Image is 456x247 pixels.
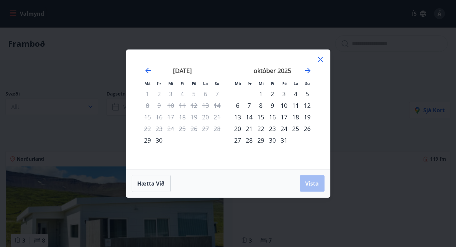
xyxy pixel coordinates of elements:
[279,111,290,123] div: 17
[302,123,313,134] div: 26
[244,111,255,123] td: Choose þriðjudagur, 14. október 2025 as your check-in date. It’s available.
[282,81,287,86] small: Fö
[279,134,290,146] div: 31
[232,123,244,134] td: Choose mánudagur, 20. október 2025 as your check-in date. It’s available.
[271,81,275,86] small: Fi
[255,111,267,123] td: Choose miðvikudagur, 15. október 2025 as your check-in date. It’s available.
[177,100,188,111] td: Not available. fimmtudagur, 11. september 2025
[212,100,223,111] td: Not available. sunnudagur, 14. september 2025
[279,123,290,134] td: Choose föstudagur, 24. október 2025 as your check-in date. It’s available.
[244,134,255,146] div: 28
[279,134,290,146] td: Choose föstudagur, 31. október 2025 as your check-in date. It’s available.
[244,100,255,111] div: 7
[132,175,171,192] button: Hætta við
[279,100,290,111] div: 10
[254,67,291,75] strong: október 2025
[145,81,151,86] small: Má
[290,100,302,111] td: Choose laugardagur, 11. október 2025 as your check-in date. It’s available.
[181,81,184,86] small: Fi
[200,100,212,111] td: Not available. laugardagur, 13. september 2025
[302,100,313,111] div: 12
[157,81,161,86] small: Þr
[255,123,267,134] td: Choose miðvikudagur, 22. október 2025 as your check-in date. It’s available.
[255,88,267,100] div: 1
[165,111,177,123] td: Not available. miðvikudagur, 17. september 2025
[165,123,177,134] td: Not available. miðvikudagur, 24. september 2025
[255,134,267,146] div: 29
[200,88,212,100] td: Not available. laugardagur, 6. september 2025
[165,88,177,100] td: Not available. miðvikudagur, 3. september 2025
[244,123,255,134] td: Choose þriðjudagur, 21. október 2025 as your check-in date. It’s available.
[255,134,267,146] td: Choose miðvikudagur, 29. október 2025 as your check-in date. It’s available.
[248,81,252,86] small: Þr
[244,134,255,146] td: Choose þriðjudagur, 28. október 2025 as your check-in date. It’s available.
[142,100,154,111] td: Not available. mánudagur, 8. september 2025
[255,100,267,111] div: 8
[290,100,302,111] div: 11
[192,81,196,86] small: Fö
[142,134,154,146] td: Choose mánudagur, 29. september 2025 as your check-in date. It’s available.
[267,88,279,100] div: 2
[305,81,310,86] small: Su
[142,88,154,100] td: Not available. mánudagur, 1. september 2025
[232,111,244,123] td: Choose mánudagur, 13. október 2025 as your check-in date. It’s available.
[188,123,200,134] td: Not available. föstudagur, 26. september 2025
[302,111,313,123] div: 19
[232,123,244,134] div: 20
[267,134,279,146] td: Choose fimmtudagur, 30. október 2025 as your check-in date. It’s available.
[267,123,279,134] div: 23
[290,123,302,134] td: Choose laugardagur, 25. október 2025 as your check-in date. It’s available.
[255,88,267,100] td: Choose miðvikudagur, 1. október 2025 as your check-in date. It’s available.
[304,67,312,75] div: Move forward to switch to the next month.
[290,88,302,100] td: Choose laugardagur, 4. október 2025 as your check-in date. It’s available.
[302,88,313,100] div: 5
[142,134,154,146] div: 29
[232,111,244,123] div: 13
[134,58,322,161] div: Calendar
[244,111,255,123] div: 14
[267,88,279,100] td: Choose fimmtudagur, 2. október 2025 as your check-in date. It’s available.
[232,134,244,146] div: 27
[200,111,212,123] td: Not available. laugardagur, 20. september 2025
[188,111,200,123] td: Not available. föstudagur, 19. september 2025
[154,88,165,100] td: Not available. þriðjudagur, 2. september 2025
[200,123,212,134] td: Not available. laugardagur, 27. september 2025
[279,123,290,134] div: 24
[279,111,290,123] td: Choose föstudagur, 17. október 2025 as your check-in date. It’s available.
[259,81,264,86] small: Mi
[154,100,165,111] td: Not available. þriðjudagur, 9. september 2025
[168,81,173,86] small: Mi
[294,81,299,86] small: La
[215,81,220,86] small: Su
[279,88,290,100] td: Choose föstudagur, 3. október 2025 as your check-in date. It’s available.
[255,111,267,123] div: 15
[232,100,244,111] td: Choose mánudagur, 6. október 2025 as your check-in date. It’s available.
[244,123,255,134] div: 21
[142,111,154,123] td: Not available. mánudagur, 15. september 2025
[154,134,165,146] td: Choose þriðjudagur, 30. september 2025 as your check-in date. It’s available.
[212,111,223,123] td: Not available. sunnudagur, 21. september 2025
[290,88,302,100] div: 4
[138,180,165,187] span: Hætta við
[165,100,177,111] td: Not available. miðvikudagur, 10. september 2025
[188,88,200,100] td: Not available. föstudagur, 5. september 2025
[154,123,165,134] td: Not available. þriðjudagur, 23. september 2025
[244,100,255,111] td: Choose þriðjudagur, 7. október 2025 as your check-in date. It’s available.
[267,100,279,111] td: Choose fimmtudagur, 9. október 2025 as your check-in date. It’s available.
[279,100,290,111] td: Choose föstudagur, 10. október 2025 as your check-in date. It’s available.
[290,111,302,123] div: 18
[144,67,152,75] div: Move backward to switch to the previous month.
[232,134,244,146] td: Choose mánudagur, 27. október 2025 as your check-in date. It’s available.
[154,111,165,123] td: Not available. þriðjudagur, 16. september 2025
[302,100,313,111] td: Choose sunnudagur, 12. október 2025 as your check-in date. It’s available.
[279,88,290,100] div: 3
[203,81,208,86] small: La
[290,123,302,134] div: 25
[188,100,200,111] td: Not available. föstudagur, 12. september 2025
[154,134,165,146] div: 30
[302,111,313,123] td: Choose sunnudagur, 19. október 2025 as your check-in date. It’s available.
[290,111,302,123] td: Choose laugardagur, 18. október 2025 as your check-in date. It’s available.
[177,88,188,100] td: Not available. fimmtudagur, 4. september 2025
[267,134,279,146] div: 30
[267,111,279,123] td: Choose fimmtudagur, 16. október 2025 as your check-in date. It’s available.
